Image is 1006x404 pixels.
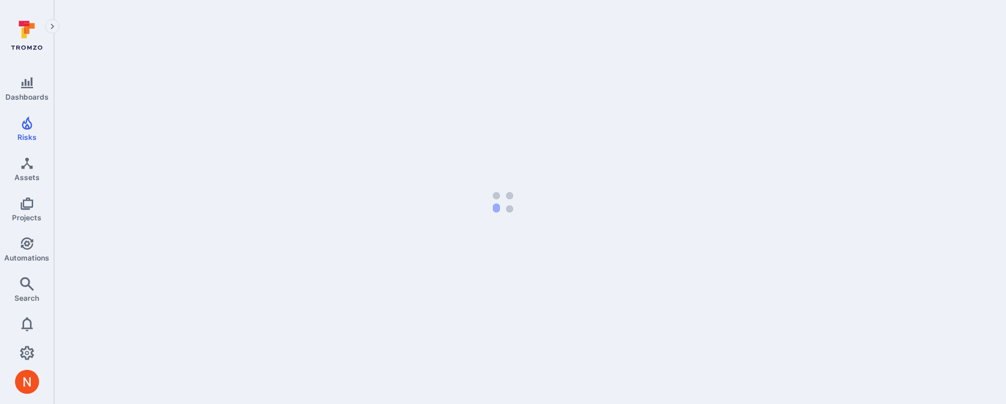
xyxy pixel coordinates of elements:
span: Dashboards [5,92,49,101]
i: Expand navigation menu [48,22,56,32]
img: ACg8ocIprwjrgDQnDsNSk9Ghn5p5-B8DpAKWoJ5Gi9syOE4K59tr4Q=s96-c [15,370,39,394]
button: Expand navigation menu [45,19,59,34]
span: Search [14,294,39,303]
span: Automations [4,253,49,262]
span: Assets [14,173,40,182]
div: Neeren Patki [15,370,39,394]
span: Projects [12,213,41,222]
span: Risks [17,133,37,142]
